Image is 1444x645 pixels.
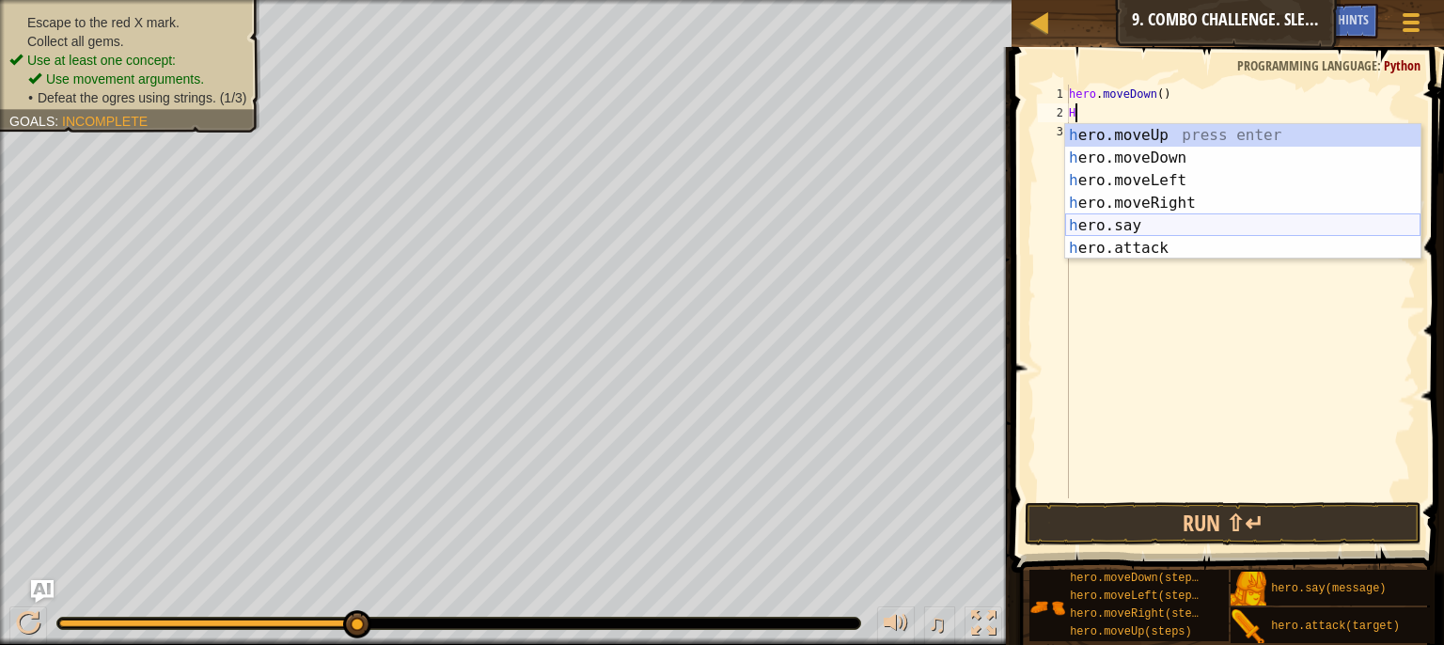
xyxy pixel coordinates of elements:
button: Run ⇧↵ [1025,502,1422,545]
li: Collect all gems. [9,32,246,51]
span: Goals [9,114,55,129]
span: hero.say(message) [1271,582,1386,595]
img: portrait.png [1231,572,1266,607]
span: Ask AI [1287,10,1319,28]
button: Ctrl + P: Pause [9,606,47,645]
li: Escape to the red X mark. [9,13,246,32]
div: 2 [1038,103,1069,122]
img: portrait.png [1029,590,1065,625]
button: ♫ [924,606,956,645]
span: ♫ [928,609,947,637]
span: Defeat the ogres using strings. (1/3) [38,90,247,105]
div: 1 [1038,85,1069,103]
span: Python [1384,56,1420,74]
i: • [28,90,33,105]
div: 3 [1038,122,1069,141]
li: Use movement arguments. [28,70,246,88]
span: Programming language [1237,56,1377,74]
button: Ask AI [31,580,54,603]
span: Use movement arguments. [46,71,204,87]
button: Adjust volume [877,606,915,645]
span: Incomplete [62,114,148,129]
button: Ask AI [1278,4,1328,39]
span: hero.moveUp(steps) [1070,625,1192,638]
span: Hints [1338,10,1369,28]
img: portrait.png [1231,609,1266,645]
span: Collect all gems. [27,34,124,49]
li: Defeat the ogres using strings. [28,88,246,107]
span: Use at least one concept: [27,53,176,68]
span: hero.moveRight(steps) [1070,607,1212,621]
span: hero.moveLeft(steps) [1070,590,1205,603]
span: Escape to the red X mark. [27,15,180,30]
span: : [1377,56,1384,74]
button: Toggle fullscreen [965,606,1002,645]
span: : [55,114,62,129]
button: Show game menu [1388,4,1435,48]
li: Use at least one concept: [9,51,246,70]
span: hero.attack(target) [1271,620,1400,633]
span: hero.moveDown(steps) [1070,572,1205,585]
